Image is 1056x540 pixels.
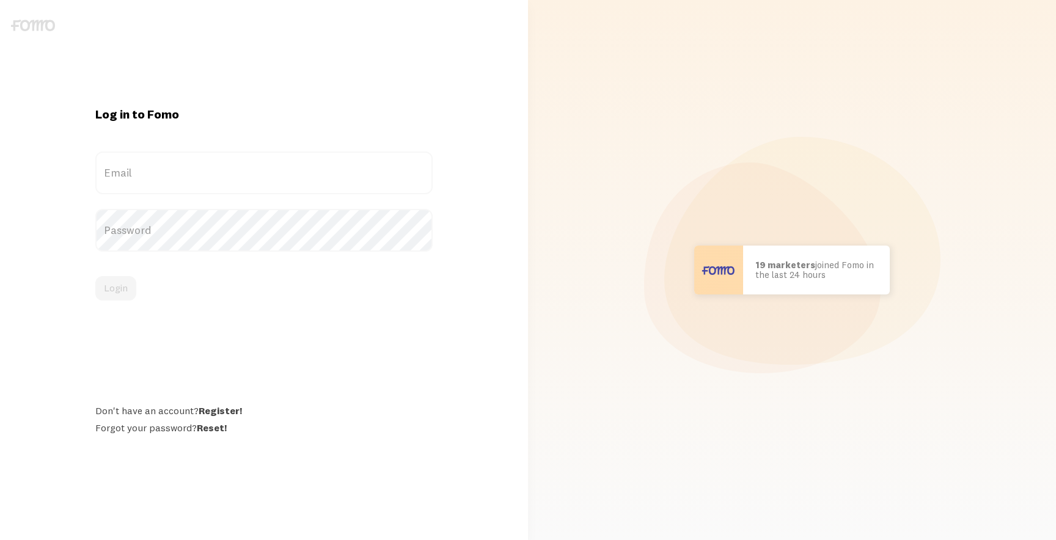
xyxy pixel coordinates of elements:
img: User avatar [694,246,743,294]
div: Forgot your password? [95,421,433,434]
a: Register! [199,404,242,417]
label: Password [95,209,433,252]
b: 19 marketers [755,259,815,271]
img: fomo-logo-gray-b99e0e8ada9f9040e2984d0d95b3b12da0074ffd48d1e5cb62ac37fc77b0b268.svg [11,20,55,31]
p: joined Fomo in the last 24 hours [755,260,878,280]
a: Reset! [197,421,227,434]
h1: Log in to Fomo [95,106,433,122]
div: Don't have an account? [95,404,433,417]
label: Email [95,151,433,194]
